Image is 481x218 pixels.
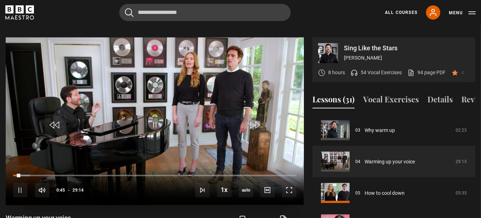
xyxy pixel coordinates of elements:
[13,175,296,176] div: Progress Bar
[5,5,34,20] svg: BBC Maestro
[260,183,275,197] button: Captions
[344,54,470,62] p: [PERSON_NAME]
[239,183,253,197] div: Current quality: 720p
[239,183,253,197] span: auto
[6,37,304,205] video-js: Video Player
[35,183,49,197] button: Mute
[365,158,415,166] a: Warming up your voice
[365,127,395,134] a: Why warm up
[13,183,27,197] button: Pause
[427,93,453,108] button: Details
[72,184,84,197] span: 29:14
[312,93,355,108] button: Lessons (31)
[344,45,470,51] p: Sing Like the Stars
[68,188,70,193] span: -
[363,93,419,108] button: Vocal Exercises
[361,69,402,76] p: 54 Vocal Exercises
[407,69,446,76] a: 94 page PDF
[56,184,65,197] span: 0:45
[328,69,345,76] p: 8 hours
[125,8,134,17] button: Submit the search query
[282,183,296,197] button: Fullscreen
[449,9,476,16] button: Toggle navigation
[217,183,231,197] button: Playback Rate
[365,189,405,197] a: How to cool down
[195,183,210,197] button: Next Lesson
[119,4,291,21] input: Search
[385,9,417,16] a: All Courses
